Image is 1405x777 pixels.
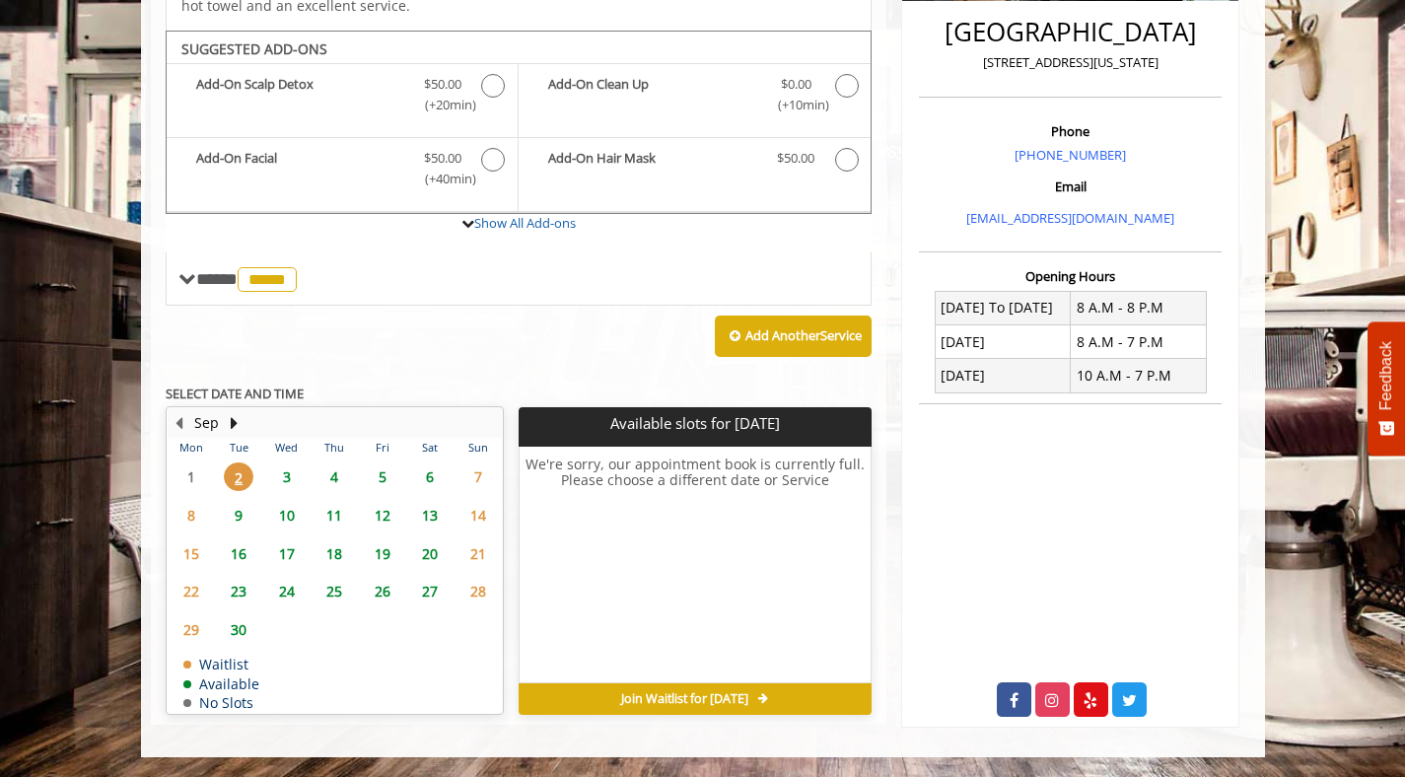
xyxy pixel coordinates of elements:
[272,501,302,530] span: 10
[966,209,1174,227] a: [EMAIL_ADDRESS][DOMAIN_NAME]
[1368,321,1405,456] button: Feedback - Show survey
[319,539,349,568] span: 18
[528,74,861,120] label: Add-On Clean Up
[176,577,206,605] span: 22
[406,573,454,611] td: Select day27
[935,325,1071,359] td: [DATE]
[166,31,873,214] div: Beard Trim Add-onS
[406,496,454,534] td: Select day13
[227,412,243,434] button: Next Month
[215,458,262,496] td: Select day2
[454,496,502,534] td: Select day14
[166,385,304,402] b: SELECT DATE AND TIME
[454,573,502,611] td: Select day28
[168,438,215,458] th: Mon
[527,415,864,432] p: Available slots for [DATE]
[528,148,861,177] label: Add-On Hair Mask
[224,577,253,605] span: 23
[196,74,404,115] b: Add-On Scalp Detox
[368,577,397,605] span: 26
[1071,291,1207,324] td: 8 A.M - 8 P.M
[621,691,748,707] span: Join Waitlist for [DATE]
[406,458,454,496] td: Select day6
[368,501,397,530] span: 12
[215,573,262,611] td: Select day23
[215,610,262,649] td: Select day30
[224,501,253,530] span: 9
[319,577,349,605] span: 25
[463,462,493,491] span: 7
[311,534,358,573] td: Select day18
[454,438,502,458] th: Sun
[1071,359,1207,392] td: 10 A.M - 7 P.M
[172,412,187,434] button: Previous Month
[168,610,215,649] td: Select day29
[424,148,461,169] span: $50.00
[520,457,871,675] h6: We're sorry, our appointment book is currently full. Please choose a different date or Service
[215,534,262,573] td: Select day16
[183,657,259,671] td: Waitlist
[935,291,1071,324] td: [DATE] To [DATE]
[413,95,471,115] span: (+20min )
[415,501,445,530] span: 13
[196,148,404,189] b: Add-On Facial
[262,573,310,611] td: Select day24
[463,577,493,605] span: 28
[454,534,502,573] td: Select day21
[454,458,502,496] td: Select day7
[406,438,454,458] th: Sat
[924,179,1217,193] h3: Email
[781,74,811,95] span: $0.00
[224,615,253,644] span: 30
[262,458,310,496] td: Select day3
[311,458,358,496] td: Select day4
[358,496,405,534] td: Select day12
[1377,341,1395,410] span: Feedback
[168,534,215,573] td: Select day15
[176,74,508,120] label: Add-On Scalp Detox
[168,573,215,611] td: Select day22
[319,462,349,491] span: 4
[548,74,757,115] b: Add-On Clean Up
[176,615,206,644] span: 29
[548,148,757,172] b: Add-On Hair Mask
[215,438,262,458] th: Tue
[358,534,405,573] td: Select day19
[194,412,219,434] button: Sep
[168,496,215,534] td: Select day8
[262,438,310,458] th: Wed
[319,501,349,530] span: 11
[176,501,206,530] span: 8
[176,539,206,568] span: 15
[358,458,405,496] td: Select day5
[406,534,454,573] td: Select day20
[272,539,302,568] span: 17
[183,695,259,710] td: No Slots
[1071,325,1207,359] td: 8 A.M - 7 P.M
[224,539,253,568] span: 16
[181,39,327,58] b: SUGGESTED ADD-ONS
[262,496,310,534] td: Select day10
[924,124,1217,138] h3: Phone
[368,539,397,568] span: 19
[766,95,824,115] span: (+10min )
[368,462,397,491] span: 5
[924,52,1217,73] p: [STREET_ADDRESS][US_STATE]
[215,496,262,534] td: Select day9
[745,326,862,344] b: Add Another Service
[415,462,445,491] span: 6
[415,539,445,568] span: 20
[463,501,493,530] span: 14
[272,462,302,491] span: 3
[919,269,1222,283] h3: Opening Hours
[463,539,493,568] span: 21
[272,577,302,605] span: 24
[715,316,872,357] button: Add AnotherService
[777,148,814,169] span: $50.00
[311,438,358,458] th: Thu
[924,18,1217,46] h2: [GEOGRAPHIC_DATA]
[1015,146,1126,164] a: [PHONE_NUMBER]
[176,148,508,194] label: Add-On Facial
[415,577,445,605] span: 27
